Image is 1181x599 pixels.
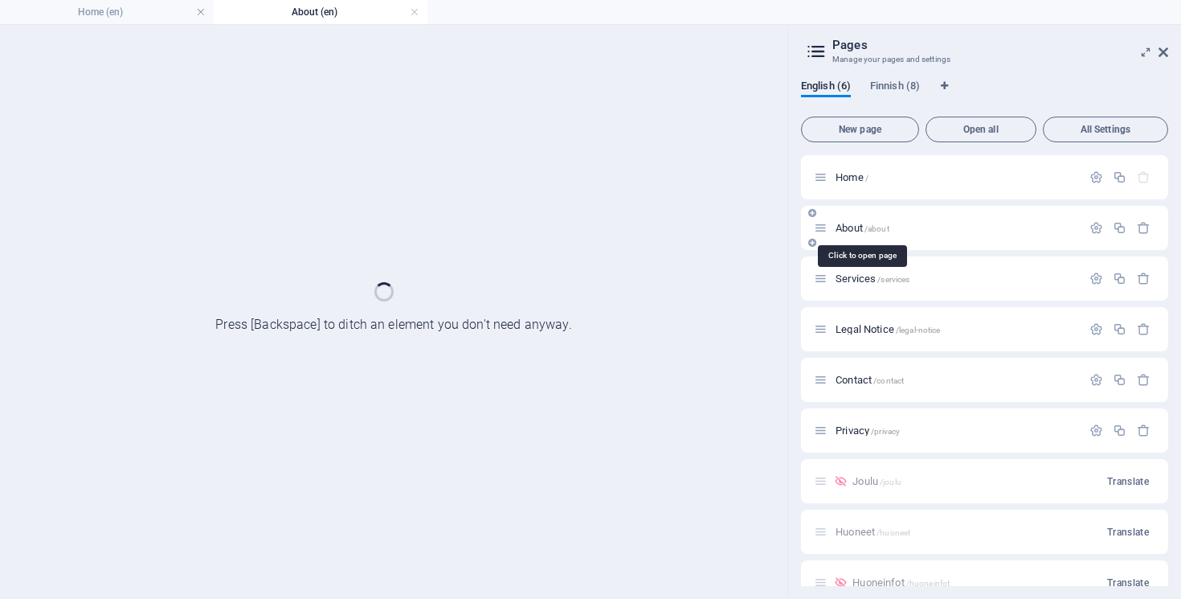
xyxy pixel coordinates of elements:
div: Contact/contact [831,375,1081,385]
div: Remove [1137,272,1150,285]
div: Remove [1137,373,1150,387]
div: Settings [1089,322,1103,336]
button: Translate [1101,519,1155,545]
span: Translate [1107,576,1149,589]
span: /contact [873,376,904,385]
span: Click to open page [836,273,909,285]
div: The startpage cannot be deleted [1137,170,1150,184]
span: /services [877,275,909,284]
div: Duplicate [1113,170,1126,184]
div: Settings [1089,424,1103,437]
span: Open all [933,125,1029,134]
div: Settings [1089,221,1103,235]
span: /privacy [871,427,900,436]
button: Translate [1101,570,1155,596]
div: Language Tabs [801,80,1168,110]
div: Services/services [831,273,1081,284]
h2: Pages [832,38,1168,52]
span: Translate [1107,475,1149,488]
span: /about [864,224,889,233]
div: Settings [1089,373,1103,387]
span: /legal-notice [896,326,941,334]
div: Remove [1137,424,1150,437]
div: Privacy/privacy [831,425,1081,436]
span: Click to open page [836,171,868,183]
div: Duplicate [1113,373,1126,387]
span: About [836,222,889,234]
div: Settings [1089,272,1103,285]
div: Duplicate [1113,322,1126,336]
span: Click to open page [836,323,940,335]
button: Open all [926,117,1036,142]
h4: About (en) [214,3,427,21]
h3: Manage your pages and settings [832,52,1136,67]
span: Translate [1107,526,1149,539]
div: Legal Notice/legal-notice [831,324,1081,334]
div: Duplicate [1113,221,1126,235]
span: / [865,174,868,183]
button: New page [801,117,919,142]
button: Translate [1101,469,1155,494]
div: About/about [831,223,1081,233]
div: Remove [1137,221,1150,235]
div: Duplicate [1113,424,1126,437]
span: Click to open page [836,374,904,386]
div: Remove [1137,322,1150,336]
button: All Settings [1043,117,1168,142]
div: Duplicate [1113,272,1126,285]
span: New page [808,125,912,134]
span: Finnish (8) [870,76,920,99]
span: Click to open page [836,425,900,437]
span: All Settings [1050,125,1161,134]
div: Home/ [831,172,1081,183]
div: Settings [1089,170,1103,184]
span: English (6) [801,76,851,99]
